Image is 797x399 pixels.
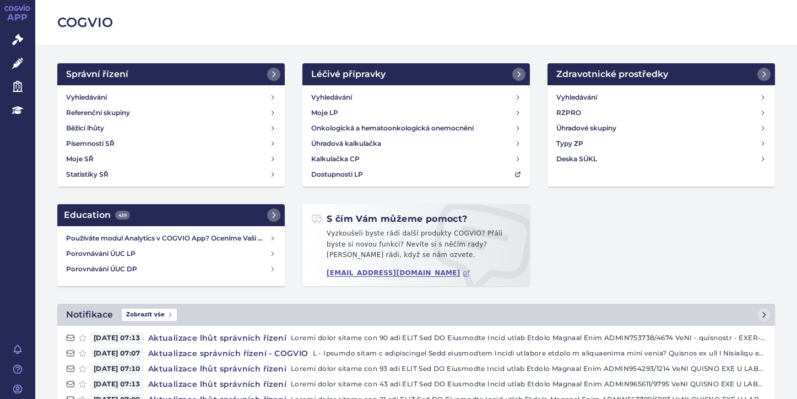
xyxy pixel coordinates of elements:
[556,92,597,103] h4: Vyhledávání
[307,90,525,105] a: Vyhledávání
[90,332,144,343] span: [DATE] 07:13
[556,138,583,149] h4: Typy ZP
[307,105,525,121] a: Moje LP
[311,154,360,165] h4: Kalkulačka CP
[556,107,581,118] h4: RZPRO
[66,233,269,244] h4: Používáte modul Analytics v COGVIO App? Oceníme Vaši zpětnou vazbu!
[311,213,468,225] h2: S čím Vám můžeme pomoct?
[90,348,144,359] span: [DATE] 07:07
[62,151,280,167] a: Moje SŘ
[311,169,363,180] h4: Dostupnosti LP
[66,68,128,81] h2: Správní řízení
[57,63,285,85] a: Správní řízení
[291,363,766,374] p: Loremi dolor sitame con 93 adi ELIT Sed DO Eiusmodte Incid utlab Etdolo Magnaal Enim ADMIN954293/...
[64,209,130,222] h2: Education
[313,348,766,359] p: L - Ipsumdo sitam c adipiscingel Sedd eiusmodtem Incidi utlabore etdolo m aliquaenima mini venia?...
[62,231,280,246] a: Používáte modul Analytics v COGVIO App? Oceníme Vaši zpětnou vazbu!
[311,92,352,103] h4: Vyhledávání
[327,269,470,277] a: [EMAIL_ADDRESS][DOMAIN_NAME]
[62,261,280,277] a: Porovnávání ÚUC DP
[307,136,525,151] a: Úhradová kalkulačka
[144,332,291,343] h4: Aktualizace lhůt správních řízení
[66,107,130,118] h4: Referenční skupiny
[57,204,285,226] a: Education439
[62,90,280,105] a: Vyhledávání
[307,121,525,136] a: Onkologická a hematoonkologická onemocnění
[307,151,525,167] a: Kalkulačka CP
[66,264,269,275] h4: Porovnávání ÚUC DP
[57,13,775,32] h2: COGVIO
[62,105,280,121] a: Referenční skupiny
[144,363,291,374] h4: Aktualizace lhůt správních řízení
[62,121,280,136] a: Běžící lhůty
[302,63,530,85] a: Léčivé přípravky
[291,332,766,343] p: Loremi dolor sitame con 90 adi ELIT Sed DO Eiusmodte Incid utlab Etdolo Magnaal Enim ADMIN753738/...
[552,90,771,105] a: Vyhledávání
[556,154,597,165] h4: Deska SÚKL
[311,228,521,265] p: Vyzkoušeli byste rádi další produkty COGVIO? Přáli byste si novou funkci? Nevíte si s něčím rady?...
[66,138,115,149] h4: Písemnosti SŘ
[66,123,104,134] h4: Běžící lhůty
[90,379,144,390] span: [DATE] 07:13
[122,309,177,321] span: Zobrazit vše
[552,136,771,151] a: Typy ZP
[62,167,280,182] a: Statistiky SŘ
[62,246,280,261] a: Porovnávání ÚUC LP
[144,379,291,390] h4: Aktualizace lhůt správních řízení
[57,304,775,326] a: NotifikaceZobrazit vše
[115,211,130,220] span: 439
[90,363,144,374] span: [DATE] 07:10
[311,107,338,118] h4: Moje LP
[552,121,771,136] a: Úhradové skupiny
[66,154,94,165] h4: Moje SŘ
[66,248,269,259] h4: Porovnávání ÚUC LP
[311,68,386,81] h2: Léčivé přípravky
[307,167,525,182] a: Dostupnosti LP
[556,68,668,81] h2: Zdravotnické prostředky
[291,379,766,390] p: Loremi dolor sitame con 43 adi ELIT Sed DO Eiusmodte Incid utlab Etdolo Magnaal Enim ADMIN965611/...
[311,138,381,149] h4: Úhradová kalkulačka
[552,151,771,167] a: Deska SÚKL
[556,123,616,134] h4: Úhradové skupiny
[66,92,107,103] h4: Vyhledávání
[547,63,775,85] a: Zdravotnické prostředky
[66,308,113,321] h2: Notifikace
[144,348,313,359] h4: Aktualizace správních řízení - COGVIO
[311,123,474,134] h4: Onkologická a hematoonkologická onemocnění
[66,169,109,180] h4: Statistiky SŘ
[552,105,771,121] a: RZPRO
[62,136,280,151] a: Písemnosti SŘ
